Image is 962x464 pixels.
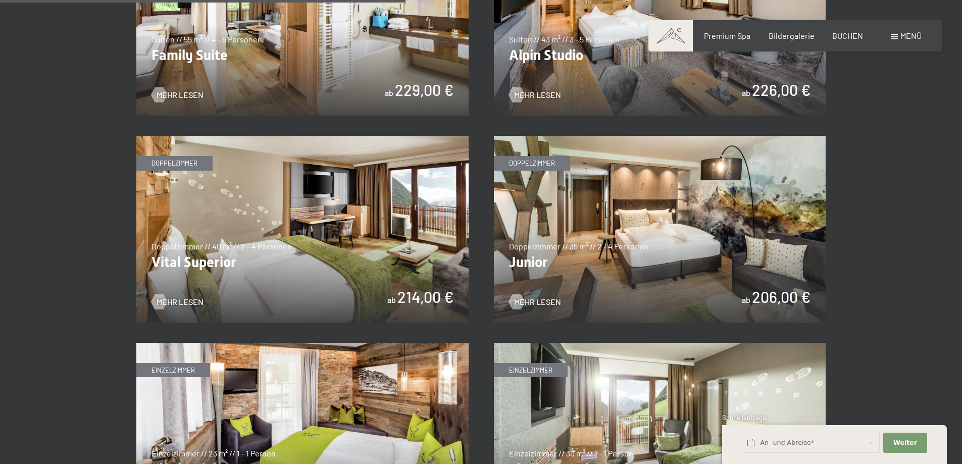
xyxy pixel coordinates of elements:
a: Junior [494,136,826,142]
span: Weiter [893,438,917,447]
span: Mehr Lesen [514,296,561,307]
a: Single Superior [494,343,826,349]
a: Mehr Lesen [509,89,561,100]
a: Premium Spa [704,31,750,40]
span: Mehr Lesen [514,89,561,100]
span: Menü [900,31,922,40]
span: Mehr Lesen [157,89,204,100]
a: Bildergalerie [769,31,815,40]
img: Junior [494,136,826,323]
a: Single Alpin [136,343,469,349]
img: Vital Superior [136,136,469,323]
span: Mehr Lesen [157,296,204,307]
a: Mehr Lesen [151,296,204,307]
a: Mehr Lesen [151,89,204,100]
a: BUCHEN [832,31,863,40]
a: Vital Superior [136,136,469,142]
a: Mehr Lesen [509,296,561,307]
span: Schnellanfrage [722,414,766,422]
button: Weiter [883,433,927,453]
